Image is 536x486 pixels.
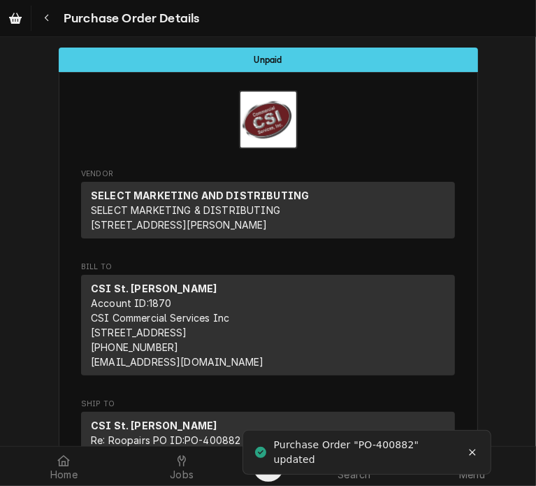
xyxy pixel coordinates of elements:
div: Ship To [81,412,455,474]
span: SELECT MARKETING & DISTRIBUTING [STREET_ADDRESS][PERSON_NAME] [91,204,280,231]
span: Re: Roopairs PO ID: PO-400882 [91,434,241,446]
span: CSI Commercial Services Inc [STREET_ADDRESS] [91,312,229,338]
div: Purchase Order Vendor [81,169,455,245]
div: Purchase Order Bill To [81,262,455,382]
img: Logo [239,90,298,149]
span: Menu [459,469,485,480]
a: Jobs [124,450,240,483]
span: Bill To [81,262,455,273]
div: Purchase Order "PO-400882" updated [274,438,461,467]
strong: SELECT MARKETING AND DISTRIBUTING [91,190,309,201]
strong: CSI St. [PERSON_NAME] [91,420,217,431]
div: Bill To [81,275,455,376]
span: Jobs [170,469,194,480]
a: Home [6,450,122,483]
div: Status [59,48,478,72]
div: Ship To [81,412,455,469]
a: Go to Purchase Orders [3,6,28,31]
div: Bill To [81,275,455,381]
button: Navigate back [34,6,59,31]
a: [PHONE_NUMBER] [91,341,178,353]
span: Home [50,469,78,480]
strong: CSI St. [PERSON_NAME] [91,283,217,294]
div: Purchase Order Ship To [81,399,455,475]
div: Vendor [81,182,455,238]
span: Purchase Order Details [59,9,200,28]
span: Vendor [81,169,455,180]
span: Ship To [81,399,455,410]
a: [EMAIL_ADDRESS][DOMAIN_NAME] [91,356,263,368]
span: Unpaid [254,55,282,64]
div: Vendor [81,182,455,244]
span: Account ID: 1870 [91,297,171,309]
span: Search [338,469,370,480]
